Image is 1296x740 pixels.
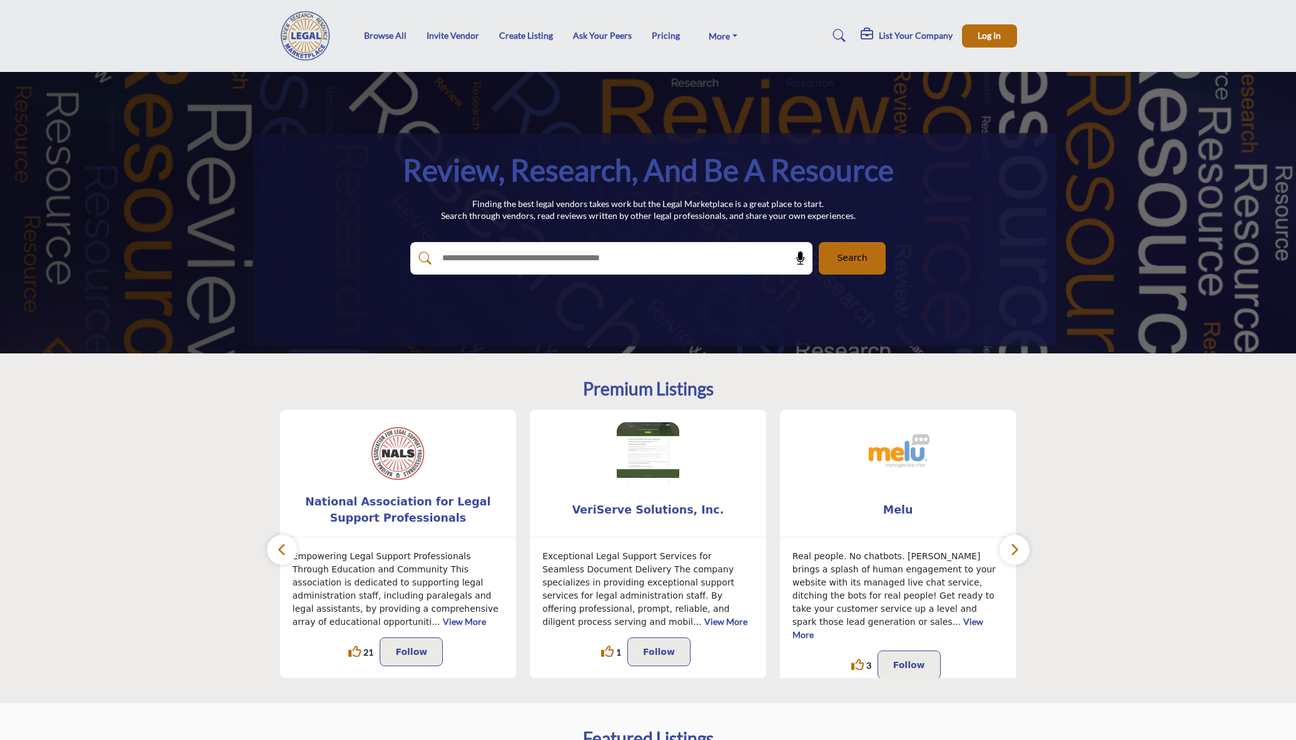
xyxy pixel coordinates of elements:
a: Search [821,26,854,46]
img: Site Logo [280,11,338,61]
a: More [700,27,746,44]
p: Exceptional Legal Support Services for Seamless Document Delivery The company specializes in prov... [542,550,754,629]
a: View More [792,616,984,640]
p: Search through vendors, read reviews written by other legal professionals, and share your own exp... [441,210,856,222]
h2: Premium Listings [583,378,714,400]
span: 21 [363,646,373,659]
a: Melu [780,494,1016,527]
img: Melu [867,422,929,485]
span: VeriServe Solutions, Inc. [549,502,747,518]
span: ... [693,617,701,627]
h1: Review, Research, and be a Resource [403,151,894,190]
a: Ask Your Peers [573,30,632,41]
b: VeriServe Solutions, Inc. [549,494,747,527]
span: Log In [978,30,1001,41]
button: Search [819,242,886,275]
b: Melu [799,494,998,527]
a: National Association for Legal Support Professionals [280,494,517,527]
a: VeriServe Solutions, Inc. [530,494,766,527]
span: ... [432,617,440,627]
p: Real people. No chatbots. [PERSON_NAME] brings a splash of human engagement to your website with ... [792,550,1004,642]
h5: List Your Company [879,30,953,41]
span: ... [953,617,961,627]
div: List Your Company [861,28,953,43]
p: Follow [643,644,675,659]
p: Empowering Legal Support Professionals Through Education and Community This association is dedica... [293,550,504,629]
p: Follow [893,657,925,672]
b: National Association for Legal Support Professionals [299,494,498,527]
p: Follow [395,644,427,659]
span: 3 [866,659,871,672]
span: Melu [799,502,998,518]
button: Follow [878,651,941,679]
a: Pricing [652,30,680,41]
button: Log In [962,24,1017,48]
a: Invite Vendor [427,30,479,41]
img: National Association for Legal Support Professionals [367,422,429,485]
button: Follow [380,637,443,666]
span: 1 [616,646,621,659]
a: View More [704,616,747,627]
a: Create Listing [499,30,553,41]
img: VeriServe Solutions, Inc. [617,422,679,485]
button: Follow [627,637,691,666]
a: Browse All [364,30,407,41]
p: Finding the best legal vendors takes work but the Legal Marketplace is a great place to start. [441,198,856,210]
a: View More [443,616,486,627]
span: Search [837,251,867,265]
